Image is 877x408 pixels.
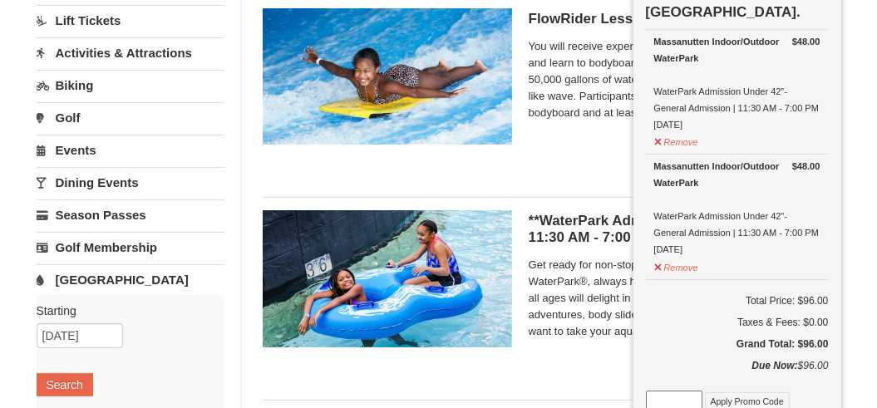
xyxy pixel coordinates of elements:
a: Lift Tickets [37,5,225,36]
a: Biking [37,70,225,101]
div: Massanutten Indoor/Outdoor WaterPark [654,33,820,66]
h5: FlowRider Lesson | 9:45 - 11:15 AM [529,11,820,27]
a: Dining Events [37,167,225,198]
a: Golf Membership [37,232,225,263]
div: $96.00 [646,357,829,391]
div: WaterPark Admission Under 42"- General Admission | 11:30 AM - 7:00 PM [DATE] [654,158,820,258]
a: Golf [37,102,225,133]
img: 6619917-216-363963c7.jpg [263,8,512,145]
h5: **WaterPark Admission - Over 42” Tall | 11:30 AM - 7:00 PM [529,213,820,246]
img: 6619917-720-80b70c28.jpg [263,210,512,347]
label: Starting [37,302,213,319]
a: Activities & Attractions [37,37,225,68]
strong: Due Now: [751,360,797,371]
a: [GEOGRAPHIC_DATA] [37,264,225,295]
a: Events [37,135,225,165]
strong: $48.00 [792,158,820,175]
h5: Grand Total: $96.00 [646,336,829,352]
a: Season Passes [37,199,225,230]
div: Taxes & Fees: $0.00 [646,314,829,331]
div: WaterPark Admission Under 42"- General Admission | 11:30 AM - 7:00 PM [DATE] [654,33,820,133]
strong: [GEOGRAPHIC_DATA]. [646,4,801,20]
span: Get ready for non-stop thrills at the Massanutten WaterPark®, always heated to 84° Fahrenheit. Ch... [529,257,820,340]
strong: $48.00 [792,33,820,50]
h6: Total Price: $96.00 [646,292,829,309]
button: Remove [654,255,699,276]
button: Search [37,373,93,396]
div: Massanutten Indoor/Outdoor WaterPark [654,158,820,191]
span: You will receive expert training from a WaterPark Flow Pro and learn to bodyboard or surf on the ... [529,38,820,121]
button: Remove [654,130,699,150]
